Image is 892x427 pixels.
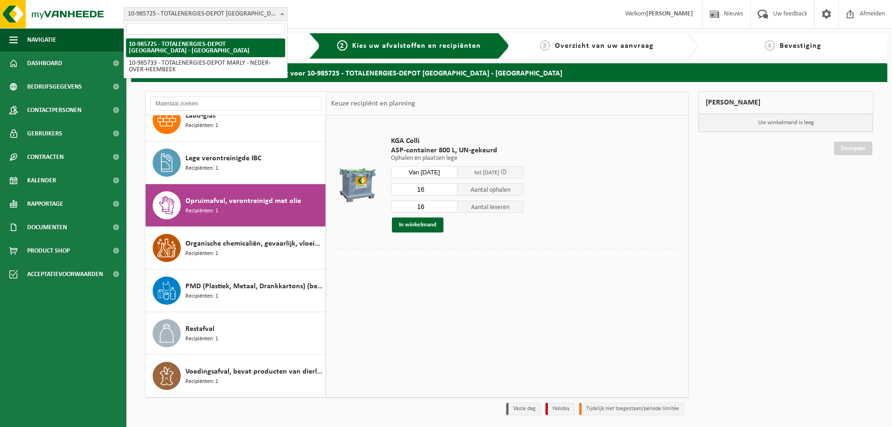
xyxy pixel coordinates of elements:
span: Kies uw afvalstoffen en recipiënten [352,42,481,50]
button: PMD (Plastiek, Metaal, Drankkartons) (bedrijven) Recipiënten: 1 [146,270,326,312]
span: Acceptatievoorwaarden [27,262,103,286]
span: ASP-container 800 L, UN-gekeurd [391,146,523,155]
span: Kalender [27,169,56,192]
span: 10-985725 - TOTALENERGIES-DEPOT ANTWERPEN - ANTWERPEN [124,7,287,21]
input: Materiaal zoeken [150,97,321,111]
span: Lege verontreinigde IBC [185,153,261,164]
button: In winkelmand [392,217,443,232]
span: 4 [765,40,775,51]
span: Overzicht van uw aanvraag [555,42,654,50]
a: Doorgaan [834,142,872,155]
button: Voedingsafval, bevat producten van dierlijke oorsprong, onverpakt, categorie 3 Recipiënten: 1 [146,355,326,397]
span: Opruimafval, verontreinigd met olie [185,195,301,207]
strong: [PERSON_NAME] [646,10,693,17]
span: Bevestiging [780,42,821,50]
input: Selecteer datum [391,166,457,178]
span: Documenten [27,216,67,239]
span: Recipiënten: 1 [185,121,218,130]
span: Contracten [27,145,64,169]
span: Recipiënten: 1 [185,249,218,258]
span: 3 [540,40,550,51]
button: Labo-glas Recipiënten: 1 [146,99,326,142]
span: Dashboard [27,52,62,75]
span: 10-985725 - TOTALENERGIES-DEPOT ANTWERPEN - ANTWERPEN [124,7,288,21]
span: Navigatie [27,28,56,52]
span: Product Shop [27,239,70,262]
span: Restafval [185,323,214,335]
span: tot [DATE] [474,170,499,176]
span: Rapportage [27,192,63,216]
span: Aantal ophalen [457,183,524,195]
span: PMD (Plastiek, Metaal, Drankkartons) (bedrijven) [185,281,323,292]
span: Labo-glas [185,110,215,121]
button: Restafval Recipiënten: 1 [146,312,326,355]
li: 10-985725 - TOTALENERGIES-DEPOT [GEOGRAPHIC_DATA] - [GEOGRAPHIC_DATA] [126,38,285,57]
p: Ophalen en plaatsen lege [391,155,523,162]
span: Recipiënten: 1 [185,335,218,344]
li: Holiday [546,403,575,415]
h2: Kies uw afvalstoffen en recipiënten - aanvraag voor 10-985725 - TOTALENERGIES-DEPOT [GEOGRAPHIC_D... [131,63,887,82]
span: Recipiënten: 1 [185,377,218,386]
p: Uw winkelmand is leeg [699,114,873,132]
button: Opruimafval, verontreinigd met olie Recipiënten: 1 [146,184,326,227]
span: Aantal leveren [457,201,524,213]
div: Keuze recipiënt en planning [326,92,420,115]
span: Voedingsafval, bevat producten van dierlijke oorsprong, onverpakt, categorie 3 [185,366,323,377]
span: Organische chemicaliën, gevaarlijk, vloeibaar in IBC [185,238,323,249]
span: Recipiënten: 1 [185,292,218,301]
button: Lege verontreinigde IBC Recipiënten: 1 [146,142,326,184]
span: Contactpersonen [27,98,81,122]
span: Recipiënten: 1 [185,207,218,216]
li: Tijdelijk niet toegestaan/période limitée [579,403,684,415]
span: Recipiënten: 1 [185,164,218,173]
li: 10-985733 - TOTALENERGIES-DEPOT MARLY - NEDER-OVER-HEEMBEEK [126,57,285,76]
span: KGA Colli [391,136,523,146]
li: Vaste dag [506,403,541,415]
div: [PERSON_NAME] [698,91,873,114]
button: Organische chemicaliën, gevaarlijk, vloeibaar in IBC Recipiënten: 1 [146,227,326,270]
span: Gebruikers [27,122,62,145]
span: Bedrijfsgegevens [27,75,82,98]
span: 2 [337,40,347,51]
